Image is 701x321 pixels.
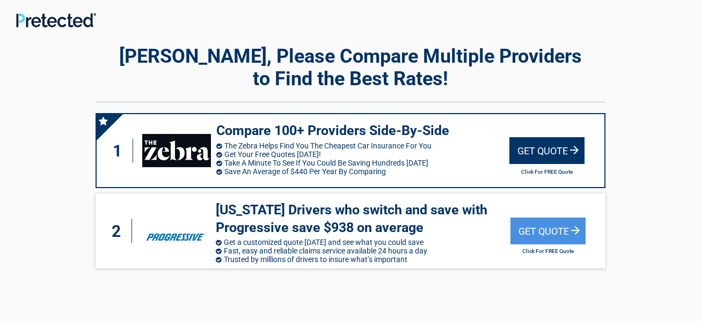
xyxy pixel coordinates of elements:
[141,214,210,248] img: progressive's logo
[216,159,509,167] li: Take A Minute To See If You Could Be Saving Hundreds [DATE]
[216,167,509,176] li: Save An Average of $440 Per Year By Comparing
[107,139,133,163] div: 1
[216,150,509,159] li: Get Your Free Quotes [DATE]!
[509,137,585,164] div: Get Quote
[96,45,605,90] h2: [PERSON_NAME], Please Compare Multiple Providers to Find the Best Rates!
[16,13,96,27] img: Main Logo
[216,141,509,150] li: The Zebra Helps Find You The Cheapest Car Insurance For You
[509,169,585,175] h2: Click For FREE Quote
[216,255,510,264] li: Trusted by millions of drivers to insure what’s important
[142,134,211,167] img: thezebra's logo
[216,247,510,255] li: Fast, easy and reliable claims service available 24 hours a day
[216,122,509,140] h3: Compare 100+ Providers Side-By-Side
[216,201,510,236] h3: [US_STATE] Drivers who switch and save with Progressive save $938 on average
[510,218,586,244] div: Get Quote
[106,219,132,243] div: 2
[510,248,586,254] h2: Click For FREE Quote
[216,238,510,247] li: Get a customized quote [DATE] and see what you could save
